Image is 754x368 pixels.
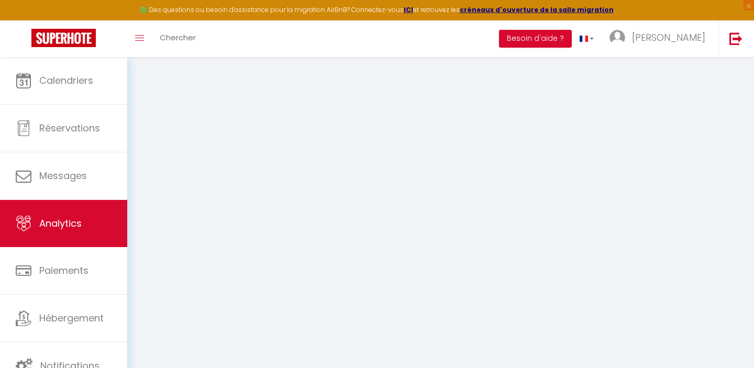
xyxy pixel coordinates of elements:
a: ICI [404,5,413,14]
img: ... [609,30,625,46]
span: Paiements [39,264,88,277]
span: Analytics [39,217,82,230]
a: ... [PERSON_NAME] [602,20,718,57]
iframe: Chat [709,321,746,360]
a: Chercher [152,20,204,57]
span: Hébergement [39,311,104,325]
span: Chercher [160,32,196,43]
img: Super Booking [31,29,96,47]
img: logout [729,32,742,45]
button: Ouvrir le widget de chat LiveChat [8,4,40,36]
a: créneaux d'ouverture de la salle migration [460,5,614,14]
button: Besoin d'aide ? [499,30,572,48]
span: [PERSON_NAME] [632,31,705,44]
span: Calendriers [39,74,93,87]
span: Messages [39,169,87,182]
span: Réservations [39,121,100,135]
